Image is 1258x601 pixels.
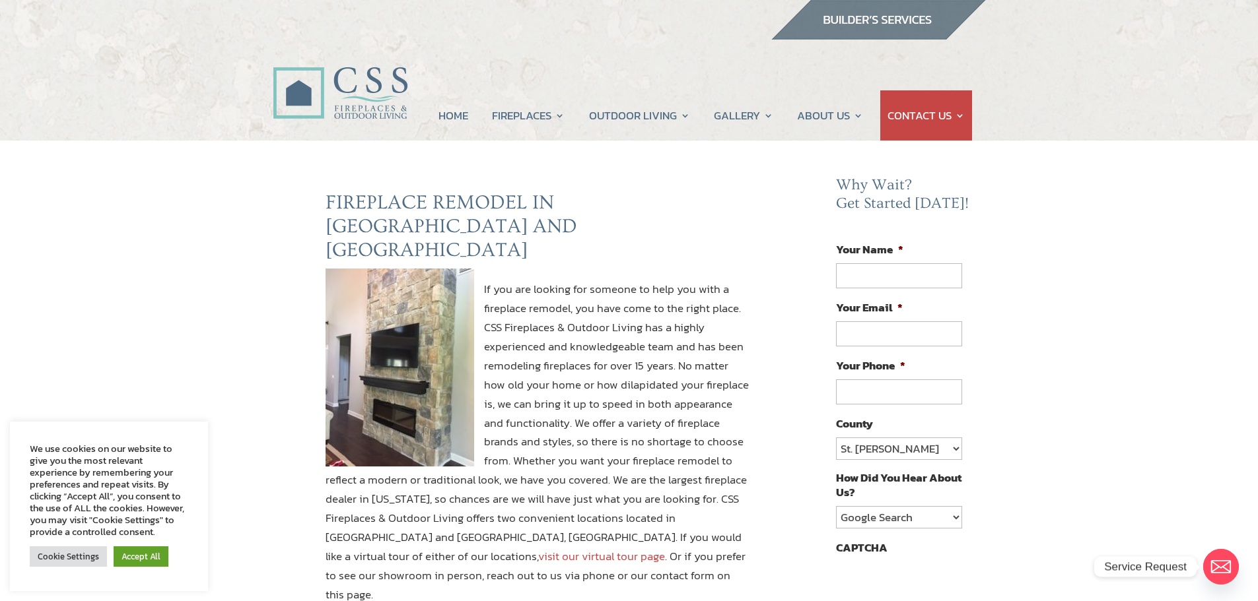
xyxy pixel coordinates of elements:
a: CONTACT US [888,90,965,141]
a: GALLERY [714,90,773,141]
img: CSS Fireplaces & Outdoor Living (Formerly Construction Solutions & Supply)- Jacksonville Ormond B... [273,30,407,126]
a: Accept All [114,546,168,567]
a: HOME [438,90,468,141]
a: Cookie Settings [30,546,107,567]
a: ABOUT US [797,90,863,141]
label: County [836,416,873,431]
h2: Why Wait? Get Started [DATE]! [836,176,972,219]
label: How Did You Hear About Us? [836,470,961,499]
a: visit our virtual tour page [538,548,665,565]
div: We use cookies on our website to give you the most relevant experience by remembering your prefer... [30,443,188,538]
a: OUTDOOR LIVING [589,90,690,141]
a: FIREPLACES [492,90,565,141]
label: Your Name [836,242,903,257]
a: Email [1203,549,1239,585]
label: Your Phone [836,358,905,373]
label: CAPTCHA [836,540,888,555]
h2: FIREPLACE REMODEL IN [GEOGRAPHIC_DATA] AND [GEOGRAPHIC_DATA] [326,191,750,269]
a: builder services construction supply [771,27,986,44]
img: Fireplace remodel jacksonville ormond beach [326,269,474,466]
label: Your Email [836,300,903,315]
